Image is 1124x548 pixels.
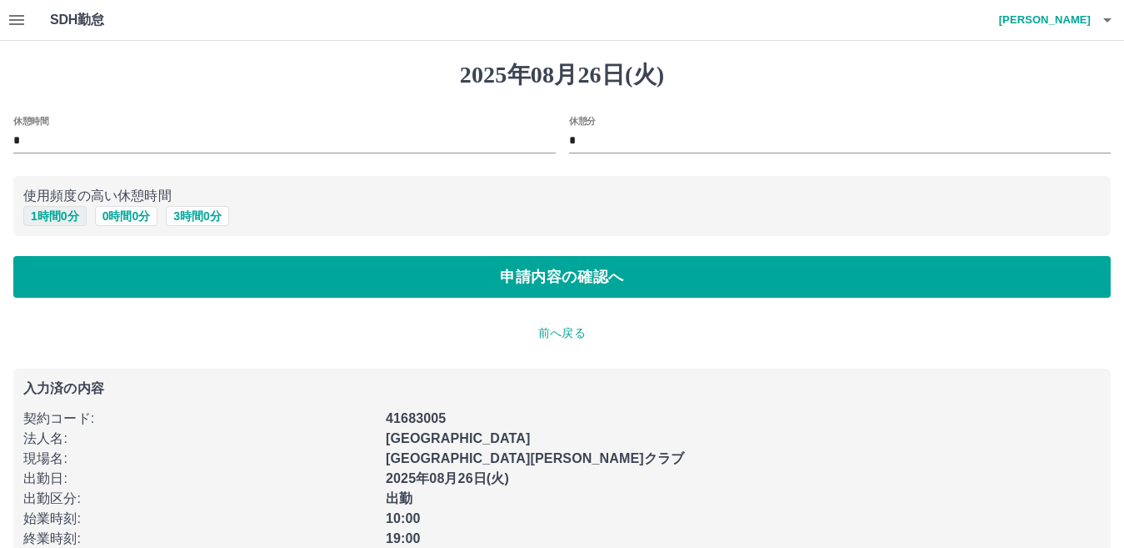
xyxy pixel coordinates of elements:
p: 現場名 : [23,449,376,469]
h1: 2025年08月26日(火) [13,61,1111,89]
b: [GEOGRAPHIC_DATA][PERSON_NAME]クラブ [386,451,684,465]
p: 出勤区分 : [23,489,376,509]
p: 使用頻度の高い休憩時間 [23,186,1101,206]
button: 3時間0分 [166,206,229,226]
button: 申請内容の確認へ [13,256,1111,298]
label: 休憩時間 [13,114,48,127]
label: 休憩分 [569,114,596,127]
b: 10:00 [386,511,421,525]
b: 出勤 [386,491,412,505]
b: [GEOGRAPHIC_DATA] [386,431,531,445]
b: 41683005 [386,411,446,425]
p: 法人名 : [23,429,376,449]
b: 2025年08月26日(火) [386,471,509,485]
p: 契約コード : [23,409,376,429]
p: 始業時刻 : [23,509,376,529]
p: 出勤日 : [23,469,376,489]
p: 前へ戻る [13,324,1111,342]
p: 入力済の内容 [23,382,1101,395]
b: 19:00 [386,531,421,545]
button: 0時間0分 [95,206,158,226]
button: 1時間0分 [23,206,87,226]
